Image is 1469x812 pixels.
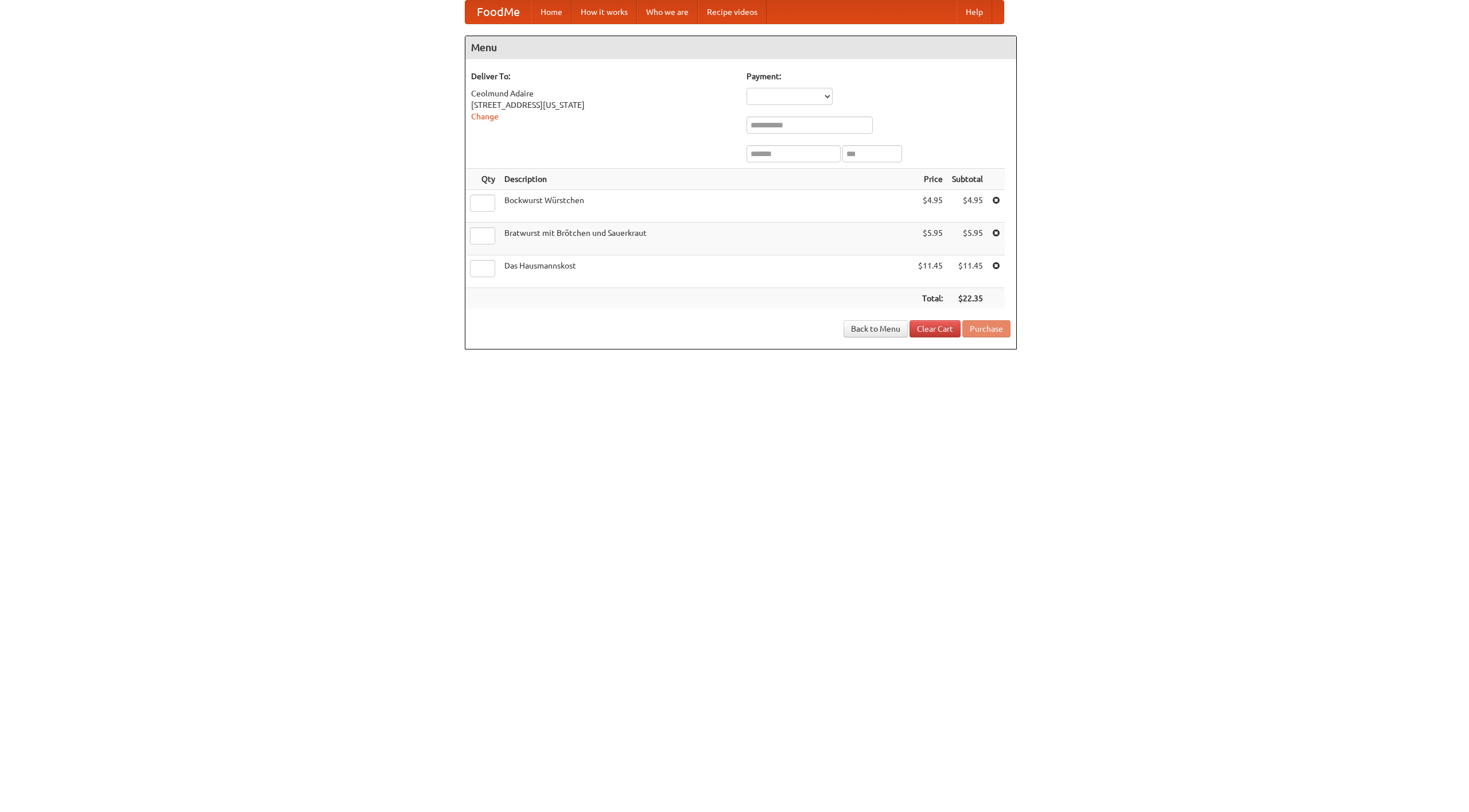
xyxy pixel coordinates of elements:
[914,288,947,309] th: Total:
[698,1,767,24] a: Recipe videos
[471,71,735,82] h5: Deliver To:
[844,320,908,337] a: Back to Menu
[465,1,531,24] a: FoodMe
[947,190,988,223] td: $4.95
[471,112,499,121] a: Change
[465,36,1016,59] h4: Menu
[465,169,500,190] th: Qty
[747,71,1011,82] h5: Payment:
[500,169,914,190] th: Description
[914,169,947,190] th: Price
[957,1,992,24] a: Help
[500,190,914,223] td: Bockwurst Würstchen
[962,320,1011,337] button: Purchase
[947,255,988,288] td: $11.45
[500,223,914,255] td: Bratwurst mit Brötchen und Sauerkraut
[531,1,572,24] a: Home
[471,88,735,99] div: Ceolmund Adaire
[910,320,961,337] a: Clear Cart
[947,223,988,255] td: $5.95
[500,255,914,288] td: Das Hausmannskost
[914,255,947,288] td: $11.45
[471,99,735,111] div: [STREET_ADDRESS][US_STATE]
[947,288,988,309] th: $22.35
[637,1,698,24] a: Who we are
[914,190,947,223] td: $4.95
[572,1,637,24] a: How it works
[947,169,988,190] th: Subtotal
[914,223,947,255] td: $5.95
